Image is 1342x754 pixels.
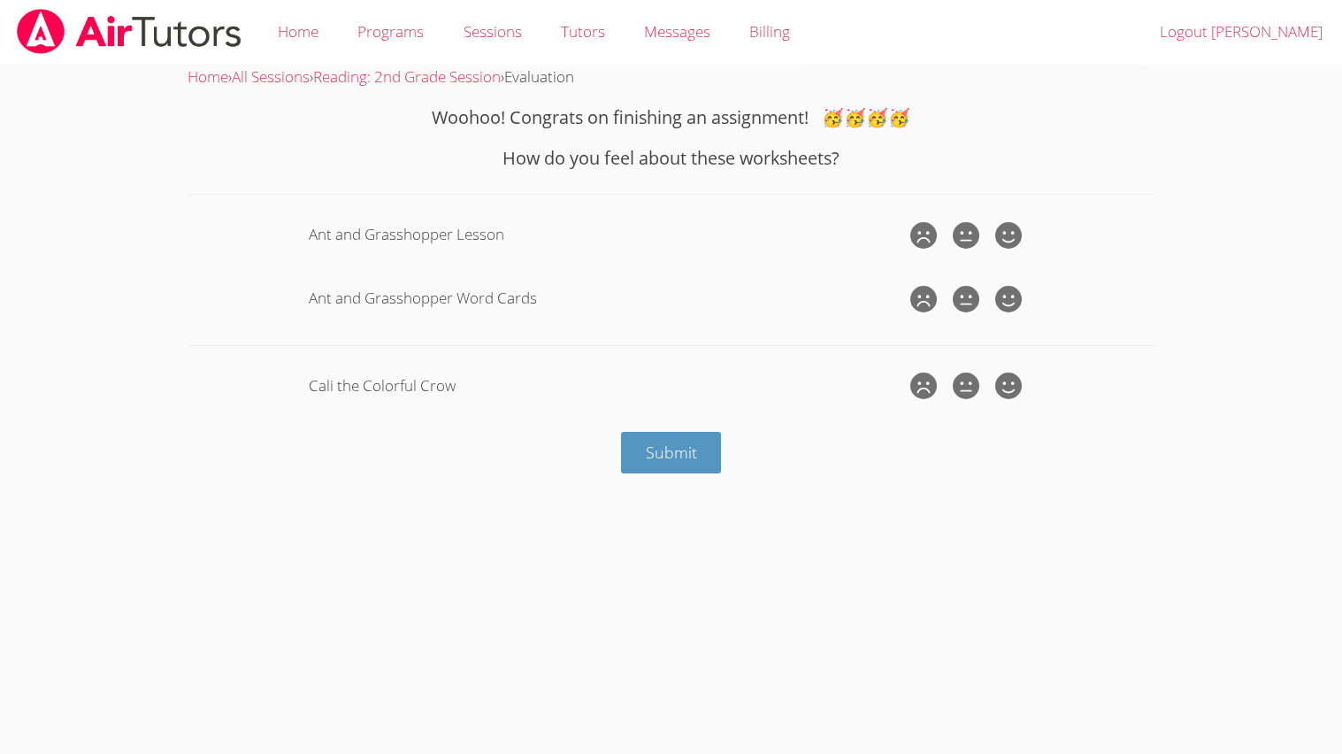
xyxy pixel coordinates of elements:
a: All Sessions [232,66,310,87]
div: › › › [188,65,1154,90]
a: Home [188,66,228,87]
span: Evaluation [504,66,574,87]
span: Woohoo! Congrats on finishing an assignment! [432,105,809,129]
div: Ant and Grasshopper Lesson [309,222,906,248]
span: Submit [646,442,697,463]
img: airtutors_banner-c4298cdbf04f3fff15de1276eac7730deb9818008684d7c2e4769d2f7ddbe033.png [15,9,243,54]
a: Reading: 2nd Grade Session [313,66,501,87]
div: Ant and Grasshopper Word Cards [309,286,906,312]
div: Cali the Colorful Crow [309,373,906,399]
button: Submit [621,432,722,473]
h3: How do you feel about these worksheets? [188,145,1154,172]
span: congratulations [822,105,910,129]
span: Messages [644,21,710,42]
